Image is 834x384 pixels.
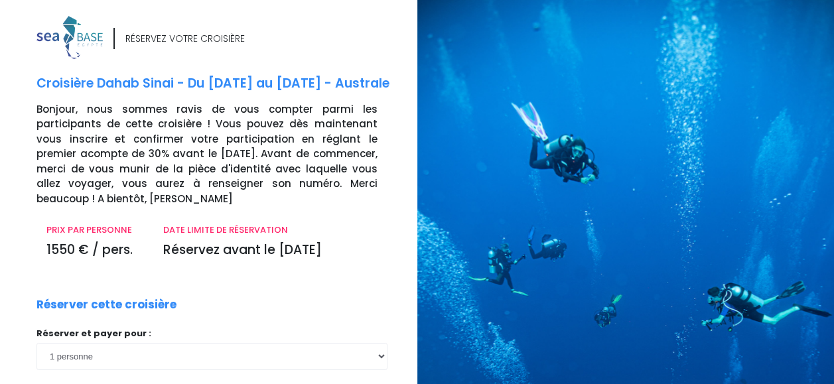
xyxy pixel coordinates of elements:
[46,241,143,260] p: 1550 € / pers.
[36,296,176,314] p: Réserver cette croisière
[163,224,377,237] p: DATE LIMITE DE RÉSERVATION
[125,32,245,46] div: RÉSERVEZ VOTRE CROISIÈRE
[36,16,103,59] img: logo_color1.png
[163,241,377,260] p: Réservez avant le [DATE]
[46,224,143,237] p: PRIX PAR PERSONNE
[36,327,387,340] p: Réserver et payer pour :
[36,102,407,207] p: Bonjour, nous sommes ravis de vous compter parmi les participants de cette croisière ! Vous pouve...
[36,74,407,94] p: Croisière Dahab Sinai - Du [DATE] au [DATE] - Australe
